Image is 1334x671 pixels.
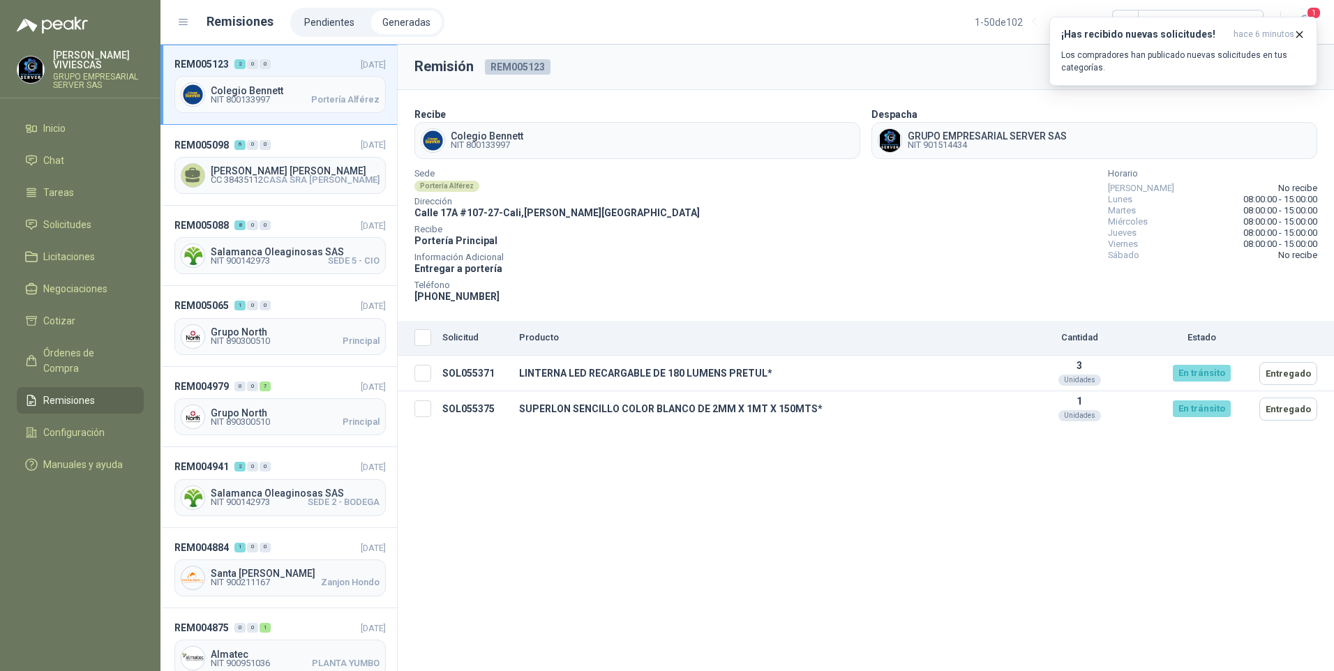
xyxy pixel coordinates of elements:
[293,10,366,34] a: Pendientes
[17,387,144,414] a: Remisiones
[361,462,386,472] span: [DATE]
[17,276,144,302] a: Negociaciones
[361,301,386,311] span: [DATE]
[343,337,380,345] span: Principal
[43,345,130,376] span: Órdenes de Compra
[1108,183,1174,194] span: [PERSON_NAME]
[43,457,123,472] span: Manuales y ayuda
[211,327,380,337] span: Grupo North
[43,121,66,136] span: Inicio
[160,125,397,205] a: REM005098600[DATE] [PERSON_NAME] [PERSON_NAME]CC 38435112CASA SRA [PERSON_NAME]
[1108,170,1317,177] span: Horario
[211,408,380,418] span: Grupo North
[1108,205,1136,216] span: Martes
[414,235,497,246] span: Portería Principal
[1108,227,1137,239] span: Jueves
[160,528,397,608] a: REM004884100[DATE] Company LogoSanta [PERSON_NAME]NIT 900211167Zanjon Hondo
[514,321,1010,356] th: Producto
[414,263,502,274] span: Entregar a portería
[1234,29,1294,40] span: hace 6 minutos
[260,220,271,230] div: 0
[234,543,246,552] div: 1
[1108,194,1132,205] span: Lunes
[174,56,229,72] span: REM005123
[361,382,386,392] span: [DATE]
[43,281,107,296] span: Negociaciones
[211,96,270,104] span: NIT 800133997
[234,382,246,391] div: 0
[247,623,258,633] div: 0
[414,207,700,218] span: Calle 17A #107-27 - Cali , [PERSON_NAME][GEOGRAPHIC_DATA]
[1108,239,1138,250] span: Viernes
[1173,400,1231,417] div: En tránsito
[1243,227,1317,239] span: 08:00:00 - 15:00:00
[398,321,437,356] th: Seleccionar/deseleccionar
[361,140,386,150] span: [DATE]
[247,301,258,310] div: 0
[1278,183,1317,194] span: No recibe
[53,50,144,70] p: [PERSON_NAME] VIVIESCAS
[211,488,380,498] span: Salamanca Oleaginosas SAS
[1061,49,1305,74] p: Los compradores han publicado nuevas solicitudes en tus categorías.
[414,282,700,289] span: Teléfono
[451,141,523,149] span: NIT 800133997
[211,176,263,184] span: CC 38435112
[211,498,270,506] span: NIT 900142973
[414,56,474,77] h3: Remisión
[174,298,229,313] span: REM005065
[43,153,64,168] span: Chat
[160,447,397,527] a: REM004941200[DATE] Company LogoSalamanca Oleaginosas SASNIT 900142973SEDE 2 - BODEGA
[17,115,144,142] a: Inicio
[260,59,271,69] div: 0
[174,379,229,394] span: REM004979
[234,301,246,310] div: 1
[1061,29,1228,40] h3: ¡Has recibido nuevas solicitudes!
[1015,395,1144,407] p: 1
[181,325,204,348] img: Company Logo
[1243,205,1317,216] span: 08:00:00 - 15:00:00
[1173,365,1231,382] div: En tránsito
[234,220,246,230] div: 8
[1306,6,1321,20] span: 1
[1243,239,1317,250] span: 08:00:00 - 15:00:00
[181,405,204,428] img: Company Logo
[908,131,1067,141] span: GRUPO EMPRESARIAL SERVER SAS
[414,291,500,302] span: [PHONE_NUMBER]
[174,620,229,635] span: REM004875
[414,226,700,233] span: Recibe
[17,419,144,446] a: Configuración
[437,321,514,356] th: Solicitud
[1049,17,1317,86] button: ¡Has recibido nuevas solicitudes!hace 6 minutos Los compradores han publicado nuevas solicitudes ...
[1108,216,1148,227] span: Miércoles
[361,623,386,633] span: [DATE]
[878,129,901,152] img: Company Logo
[43,425,105,440] span: Configuración
[1108,250,1139,261] span: Sábado
[343,418,380,426] span: Principal
[361,59,386,70] span: [DATE]
[414,170,700,177] span: Sede
[514,356,1010,391] td: LINTERNA LED RECARGABLE DE 180 LUMENS PRETUL*
[1243,194,1317,205] span: 08:00:00 - 15:00:00
[485,59,550,75] span: REM005123
[414,254,700,261] span: Información Adicional
[174,218,229,233] span: REM005088
[247,382,258,391] div: 0
[181,244,204,267] img: Company Logo
[247,543,258,552] div: 0
[514,391,1010,427] td: SUPERLON SENCILLO COLOR BLANCO DE 2MM X 1MT X 150MTS*
[437,356,514,391] td: SOL055371
[312,659,380,668] span: PLANTA YUMBO
[247,59,258,69] div: 0
[371,10,442,34] li: Generadas
[160,206,397,286] a: REM005088800[DATE] Company LogoSalamanca Oleaginosas SASNIT 900142973SEDE 5 - CIO
[234,623,246,633] div: 0
[247,140,258,150] div: 0
[437,391,514,427] td: SOL055375
[43,185,74,200] span: Tareas
[263,176,380,184] span: CASA SRA [PERSON_NAME]
[207,12,273,31] h1: Remisiones
[260,301,271,310] div: 0
[1259,362,1317,385] button: Entregado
